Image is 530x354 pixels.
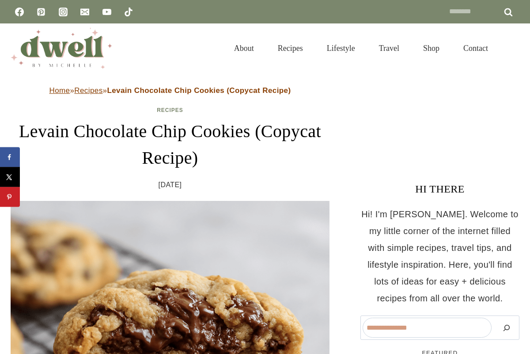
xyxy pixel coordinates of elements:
[451,33,500,64] a: Contact
[504,41,519,56] button: View Search Form
[98,3,116,21] a: YouTube
[11,28,112,69] img: DWELL by michelle
[49,86,70,95] a: Home
[157,107,183,113] a: Recipes
[367,33,411,64] a: Travel
[315,33,367,64] a: Lifestyle
[107,86,291,95] strong: Levain Chocolate Chip Cookies (Copycat Recipe)
[411,33,451,64] a: Shop
[360,206,519,307] p: Hi! I'm [PERSON_NAME]. Welcome to my little corner of the internet filled with simple recipes, tr...
[32,3,50,21] a: Pinterest
[360,181,519,197] h3: HI THERE
[49,86,291,95] span: » »
[54,3,72,21] a: Instagram
[11,118,329,171] h1: Levain Chocolate Chip Cookies (Copycat Recipe)
[159,178,182,192] time: [DATE]
[222,33,266,64] a: About
[496,318,517,338] button: Search
[76,3,94,21] a: Email
[11,3,28,21] a: Facebook
[120,3,137,21] a: TikTok
[74,86,102,95] a: Recipes
[266,33,315,64] a: Recipes
[222,33,500,64] nav: Primary Navigation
